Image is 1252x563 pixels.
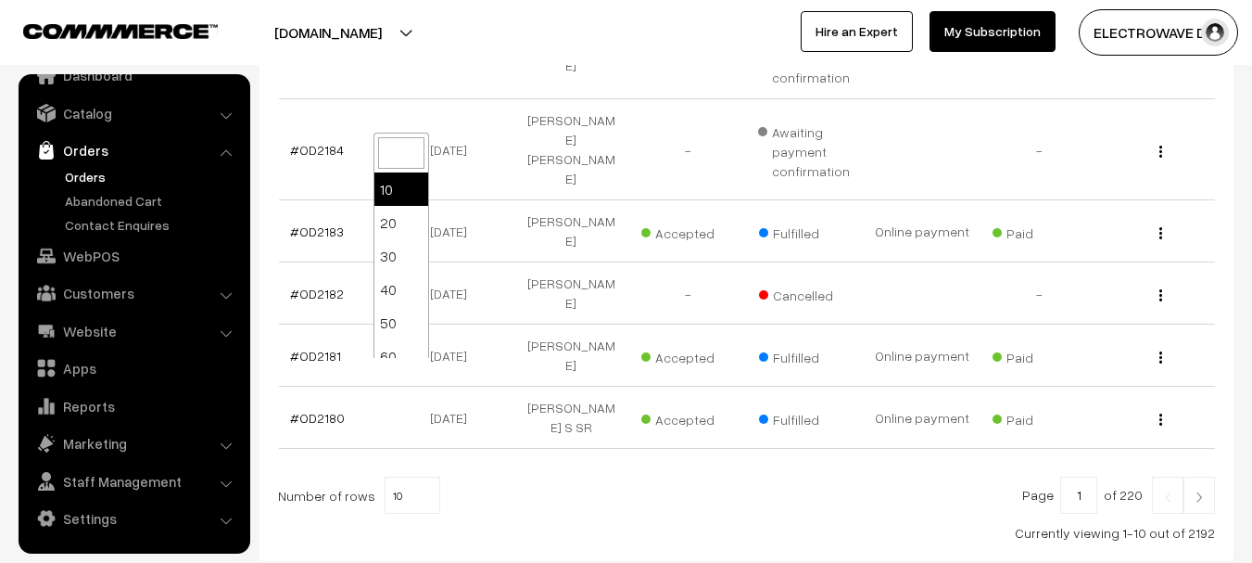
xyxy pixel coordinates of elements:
[374,173,428,206] li: 10
[290,142,344,158] a: #OD2184
[23,390,244,423] a: Reports
[1022,487,1054,503] span: Page
[396,387,512,449] td: [DATE]
[60,191,244,211] a: Abandoned Cart
[641,405,734,429] span: Accepted
[759,343,852,367] span: Fulfilled
[1201,19,1229,46] img: user
[641,343,734,367] span: Accepted
[374,339,428,373] li: 60
[396,99,512,200] td: [DATE]
[864,387,980,449] td: Online payment
[374,206,428,239] li: 20
[385,477,440,514] span: 10
[374,306,428,339] li: 50
[23,24,218,38] img: COMMMERCE
[23,427,244,460] a: Marketing
[374,273,428,306] li: 40
[1191,492,1208,503] img: Right
[290,348,341,364] a: #OD2181
[1159,146,1162,158] img: Menu
[23,314,244,348] a: Website
[23,352,244,385] a: Apps
[290,410,345,426] a: #OD2180
[60,215,244,235] a: Contact Enquires
[629,262,746,325] td: -
[60,167,244,186] a: Orders
[396,325,512,387] td: [DATE]
[759,281,852,305] span: Cancelled
[23,58,244,92] a: Dashboard
[209,9,447,56] button: [DOMAIN_NAME]
[278,523,1215,543] div: Currently viewing 1-10 out of 2192
[759,405,852,429] span: Fulfilled
[396,200,512,262] td: [DATE]
[290,286,344,301] a: #OD2182
[993,343,1085,367] span: Paid
[980,262,1097,325] td: -
[1079,9,1238,56] button: ELECTROWAVE DE…
[23,239,244,273] a: WebPOS
[864,325,980,387] td: Online payment
[512,387,629,449] td: [PERSON_NAME] S SR
[512,200,629,262] td: [PERSON_NAME]
[1159,414,1162,426] img: Menu
[1159,352,1162,364] img: Menu
[641,219,734,243] span: Accepted
[23,96,244,130] a: Catalog
[278,486,375,505] span: Number of rows
[386,478,439,515] span: 10
[1159,289,1162,301] img: Menu
[23,276,244,310] a: Customers
[396,262,512,325] td: [DATE]
[993,405,1085,429] span: Paid
[1159,492,1176,503] img: Left
[512,262,629,325] td: [PERSON_NAME]
[759,219,852,243] span: Fulfilled
[23,19,185,41] a: COMMMERCE
[23,465,244,498] a: Staff Management
[23,502,244,535] a: Settings
[801,11,913,52] a: Hire an Expert
[758,118,853,181] span: Awaiting payment confirmation
[930,11,1056,52] a: My Subscription
[629,99,746,200] td: -
[512,325,629,387] td: [PERSON_NAME]
[512,99,629,200] td: [PERSON_NAME] [PERSON_NAME]
[1159,227,1162,239] img: Menu
[1104,487,1143,503] span: of 220
[864,200,980,262] td: Online payment
[290,224,344,239] a: #OD2183
[23,134,244,167] a: Orders
[980,99,1097,200] td: -
[993,219,1085,243] span: Paid
[374,239,428,273] li: 30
